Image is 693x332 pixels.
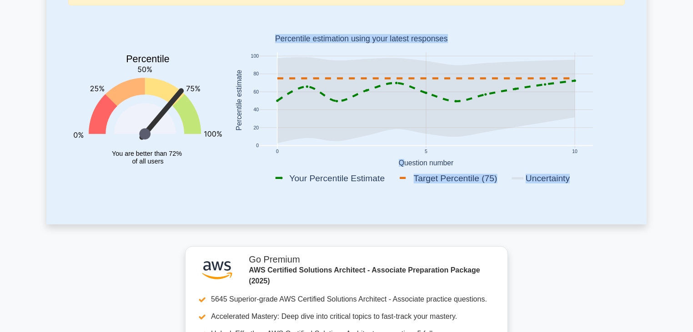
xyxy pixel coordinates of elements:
[253,108,259,113] text: 40
[253,72,259,77] text: 80
[276,149,279,154] text: 0
[572,149,577,154] text: 10
[399,159,454,167] text: Question number
[253,125,259,130] text: 20
[235,70,243,131] text: Percentile estimate
[126,54,170,65] text: Percentile
[256,144,259,149] text: 0
[425,149,427,154] text: 5
[253,89,259,94] text: 60
[251,54,259,59] text: 100
[132,158,163,165] tspan: of all users
[275,35,448,44] text: Percentile estimation using your latest responses
[112,150,182,157] tspan: You are better than 72%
